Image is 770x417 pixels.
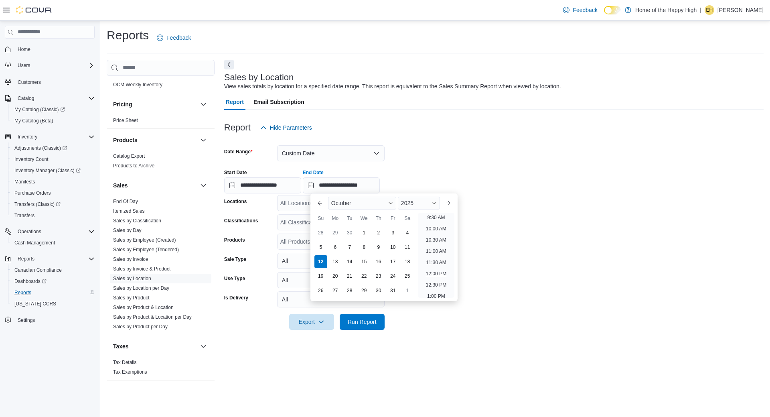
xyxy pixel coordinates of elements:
span: Settings [14,315,95,325]
button: Custom Date [277,145,385,161]
button: Purchase Orders [8,187,98,199]
span: Itemized Sales [113,208,145,214]
span: Purchase Orders [14,190,51,196]
button: All [277,291,385,307]
span: Sales by Product per Day [113,323,168,330]
div: day-29 [358,284,371,297]
div: day-11 [401,241,414,254]
button: Canadian Compliance [8,264,98,276]
span: Reports [14,254,95,264]
button: Previous Month [314,197,326,210]
a: Transfers [11,211,38,220]
button: Pricing [113,100,197,108]
div: day-9 [372,241,385,254]
span: Price Sheet [113,117,138,124]
span: Adjustments (Classic) [11,143,95,153]
span: October [331,200,351,206]
input: Press the down key to open a popover containing a calendar. [224,177,301,193]
span: Report [226,94,244,110]
li: 9:30 AM [424,213,448,222]
button: Pricing [199,100,208,109]
div: day-26 [314,284,327,297]
span: Sales by Classification [113,218,161,224]
div: day-1 [358,226,371,239]
span: Canadian Compliance [11,265,95,275]
a: Sales by Product [113,295,150,301]
a: Transfers (Classic) [11,199,64,209]
input: Dark Mode [604,6,621,14]
a: My Catalog (Classic) [11,105,68,114]
p: Home of the Happy High [635,5,697,15]
label: Sale Type [224,256,246,262]
a: [US_STATE] CCRS [11,299,59,309]
button: Sales [113,181,197,189]
a: Manifests [11,177,38,187]
span: Settings [18,317,35,323]
span: My Catalog (Beta) [11,116,95,126]
span: End Of Day [113,198,138,205]
div: day-31 [387,284,399,297]
span: Inventory Count [11,155,95,164]
button: Reports [8,287,98,298]
h3: Pricing [113,100,132,108]
li: 10:00 AM [423,224,450,234]
div: Pricing [107,116,215,128]
label: Start Date [224,169,247,176]
h3: Sales by Location [224,73,294,82]
a: Tax Details [113,360,137,365]
button: Inventory Count [8,154,98,165]
button: All [277,253,385,269]
span: Dashboards [14,278,47,285]
span: Inventory Manager (Classic) [14,167,81,174]
span: [US_STATE] CCRS [14,301,56,307]
span: Transfers [11,211,95,220]
button: Customers [2,76,98,87]
span: Sales by Invoice & Product [113,266,170,272]
span: Users [18,62,30,69]
button: Inventory [14,132,41,142]
span: Products to Archive [113,163,154,169]
ul: Time [418,213,454,298]
div: day-25 [401,270,414,283]
a: Sales by Invoice [113,256,148,262]
div: day-27 [329,284,342,297]
div: Button. Open the year selector. 2025 is currently selected. [398,197,440,210]
a: Sales by Classification [113,218,161,224]
a: Reports [11,288,34,297]
li: 11:00 AM [423,246,450,256]
button: Hide Parameters [257,120,315,136]
a: My Catalog (Beta) [11,116,57,126]
h3: Report [224,123,251,132]
button: Products [113,136,197,144]
span: Reports [11,288,95,297]
input: Press the down key to enter a popover containing a calendar. Press the escape key to close the po... [303,177,380,193]
div: day-13 [329,255,342,268]
div: day-8 [358,241,371,254]
button: Sales [199,181,208,190]
div: day-2 [372,226,385,239]
button: Manifests [8,176,98,187]
img: Cova [16,6,52,14]
div: day-21 [343,270,356,283]
span: Purchase Orders [11,188,95,198]
div: day-20 [329,270,342,283]
span: Reports [14,289,31,296]
span: Hide Parameters [270,124,312,132]
div: Sales [107,197,215,335]
div: Mo [329,212,342,225]
button: Cash Management [8,237,98,248]
a: Customers [14,77,44,87]
a: Inventory Manager (Classic) [11,166,84,175]
button: Users [14,61,33,70]
a: Tax Exemptions [113,369,147,375]
button: Export [289,314,334,330]
a: Purchase Orders [11,188,54,198]
div: OCM [107,80,215,93]
div: Elyse Henderson [705,5,714,15]
a: End Of Day [113,199,138,204]
a: Home [14,45,34,54]
a: Sales by Product & Location per Day [113,314,192,320]
a: Sales by Product & Location [113,305,174,310]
